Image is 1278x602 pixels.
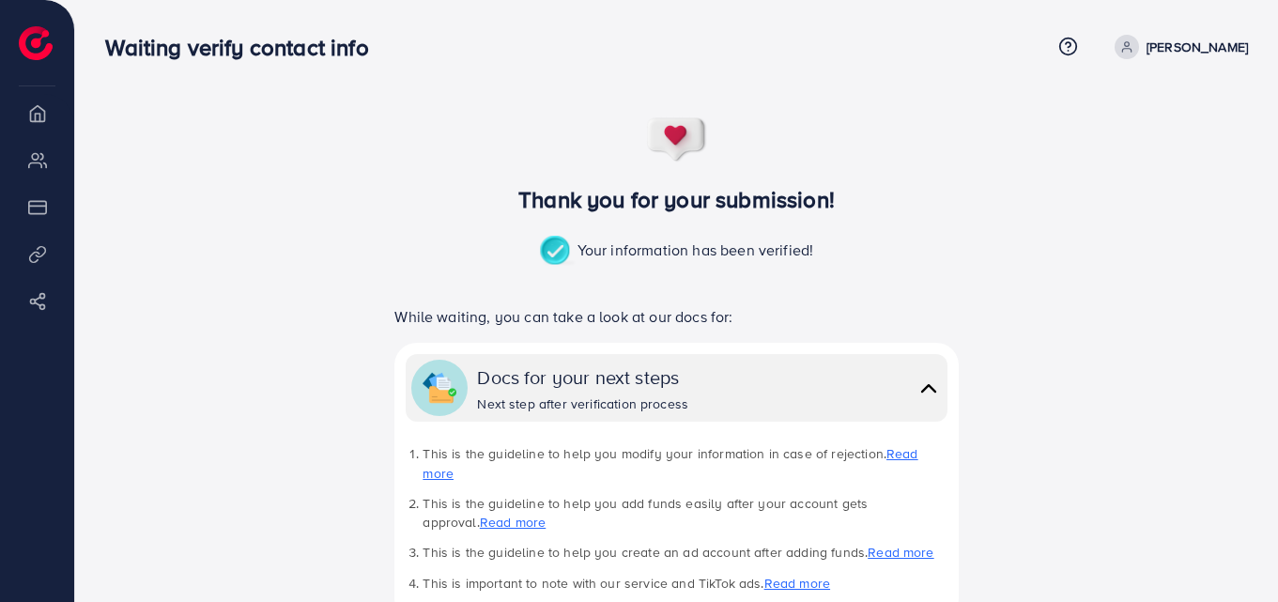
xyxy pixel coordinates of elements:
[477,394,688,413] div: Next step after verification process
[764,574,830,593] a: Read more
[480,513,546,532] a: Read more
[916,375,942,402] img: collapse
[540,236,577,268] img: success
[423,494,947,533] li: This is the guideline to help you add funds easily after your account gets approval.
[646,116,708,163] img: success
[423,444,917,482] a: Read more
[423,543,947,562] li: This is the guideline to help you create an ad account after adding funds.
[19,26,53,60] img: logo
[423,574,947,593] li: This is important to note with our service and TikTok ads.
[105,34,383,61] h3: Waiting verify contact info
[540,236,814,268] p: Your information has been verified!
[423,444,947,483] li: This is the guideline to help you modify your information in case of rejection.
[394,305,958,328] p: While waiting, you can take a look at our docs for:
[363,186,990,213] h3: Thank you for your submission!
[423,371,456,405] img: collapse
[1147,36,1248,58] p: [PERSON_NAME]
[868,543,933,562] a: Read more
[1107,35,1248,59] a: [PERSON_NAME]
[477,363,688,391] div: Docs for your next steps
